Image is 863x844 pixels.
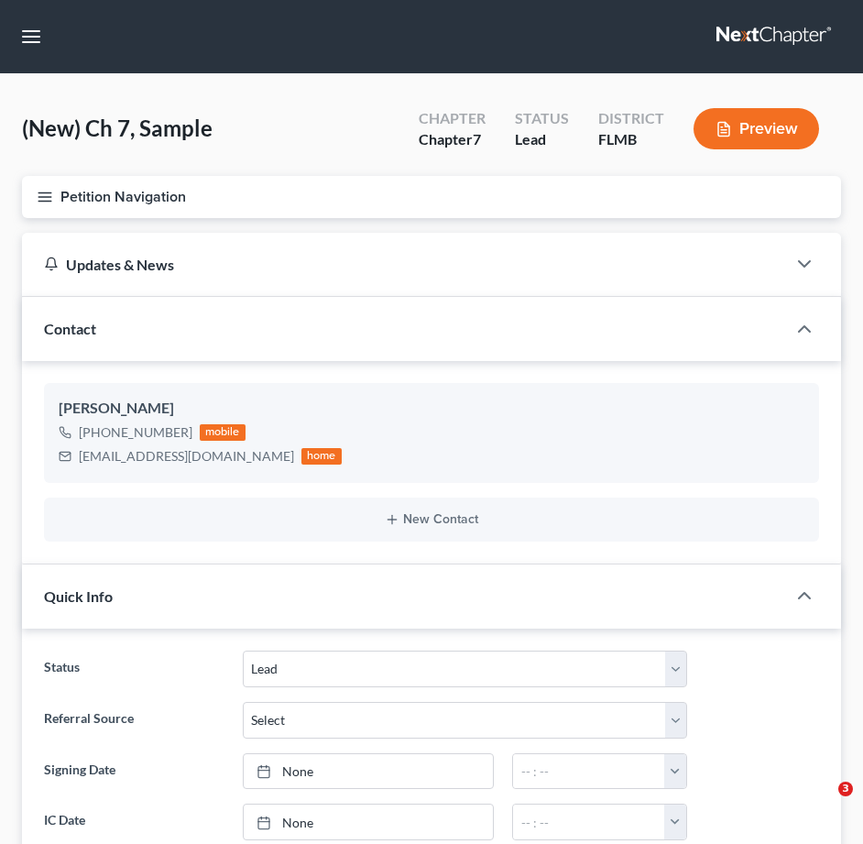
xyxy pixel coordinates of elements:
[513,754,665,789] input: -- : --
[515,108,569,129] div: Status
[473,130,481,148] span: 7
[35,804,234,840] label: IC Date
[35,651,234,687] label: Status
[44,320,96,337] span: Contact
[598,129,664,150] div: FLMB
[200,424,246,441] div: mobile
[44,255,764,274] div: Updates & News
[838,782,853,796] span: 3
[513,805,665,839] input: -- : --
[598,108,664,129] div: District
[244,805,494,839] a: None
[419,108,486,129] div: Chapter
[79,423,192,442] div: [PHONE_NUMBER]
[419,129,486,150] div: Chapter
[301,448,342,465] div: home
[22,115,213,141] span: (New) Ch 7, Sample
[35,753,234,790] label: Signing Date
[79,447,294,466] div: [EMAIL_ADDRESS][DOMAIN_NAME]
[59,398,804,420] div: [PERSON_NAME]
[59,512,804,527] button: New Contact
[44,587,113,605] span: Quick Info
[801,782,845,826] iframe: Intercom live chat
[22,176,841,218] button: Petition Navigation
[515,129,569,150] div: Lead
[694,108,819,149] button: Preview
[35,702,234,739] label: Referral Source
[244,754,494,789] a: None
